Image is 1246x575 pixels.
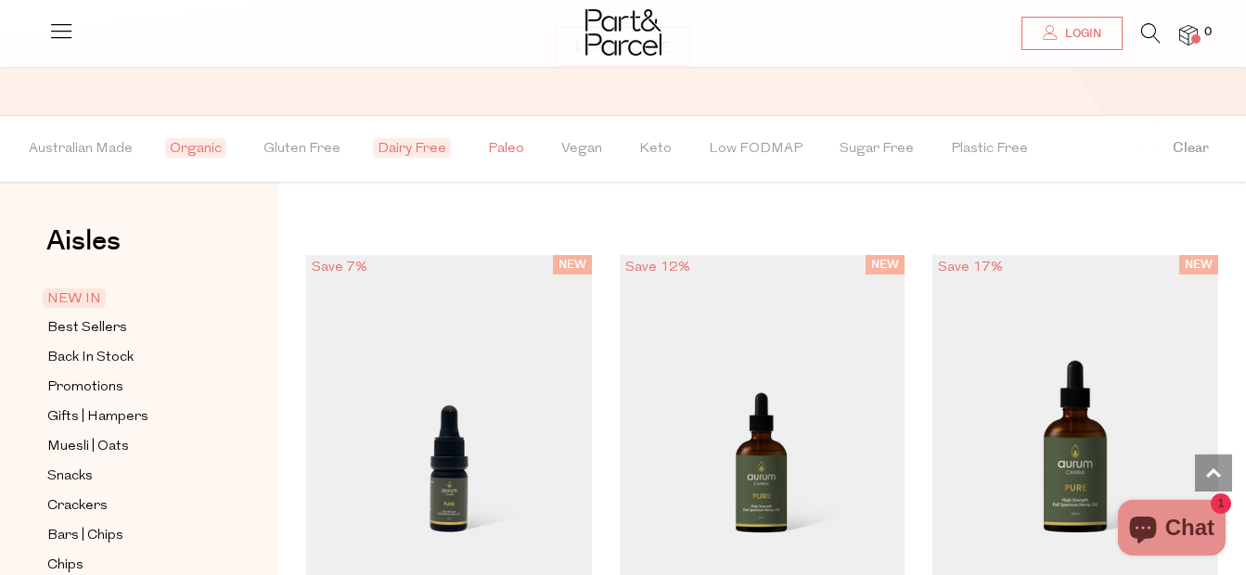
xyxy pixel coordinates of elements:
a: Login [1021,17,1123,50]
span: 0 [1200,24,1216,41]
span: NEW [553,255,592,275]
a: Crackers [47,494,216,517]
img: Part&Parcel [585,9,662,56]
a: Gifts | Hampers [47,405,216,428]
a: Muesli | Oats [47,435,216,458]
span: Paleo [488,117,524,182]
span: Back In Stock [47,347,134,369]
span: NEW [1179,255,1218,275]
div: Save 7% [306,255,373,280]
span: Low FODMAP [709,117,803,182]
div: Save 17% [932,255,1008,280]
inbox-online-store-chat: Shopify online store chat [1112,500,1231,560]
div: Save 12% [620,255,696,280]
a: Best Sellers [47,316,216,339]
span: Keto [639,117,672,182]
a: NEW IN [47,287,216,310]
span: Gluten Free [263,117,340,182]
span: Promotions [47,377,123,399]
span: Plastic Free [951,117,1028,182]
span: Login [1060,26,1101,42]
span: Vegan [561,117,602,182]
span: Sugar Free [840,117,914,182]
span: Crackers [47,495,108,517]
span: Organic [165,138,226,158]
span: Gifts | Hampers [47,406,148,428]
a: Back In Stock [47,346,216,369]
span: Australian Made [29,117,133,182]
button: Clear filter by Filter [1136,116,1246,182]
span: NEW IN [43,288,106,308]
span: Best Sellers [47,317,127,339]
a: Aisles [46,227,121,274]
span: Muesli | Oats [47,436,129,458]
span: Bars | Chips [47,525,123,547]
span: Snacks [47,466,93,488]
a: Snacks [47,465,216,488]
span: Aisles [46,221,121,262]
a: Promotions [47,376,216,399]
span: Dairy Free [373,138,451,158]
span: NEW [866,255,905,275]
a: 0 [1179,25,1198,45]
a: Bars | Chips [47,524,216,547]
